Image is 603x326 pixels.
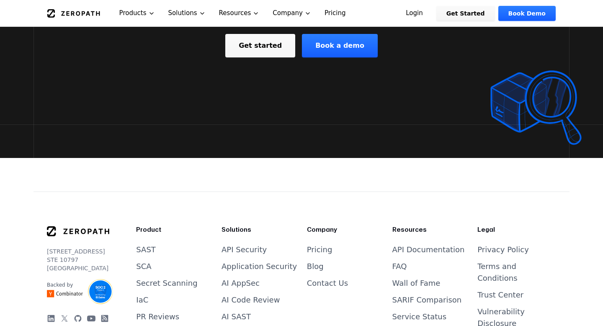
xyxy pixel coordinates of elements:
a: Privacy Policy [477,245,529,254]
a: Terms and Conditions [477,262,517,282]
a: FAQ [392,262,407,271]
a: API Documentation [392,245,465,254]
a: Contact Us [307,279,348,287]
a: AI AppSec [222,279,260,287]
a: SAST [136,245,156,254]
a: AI SAST [222,312,251,321]
a: Wall of Fame [392,279,441,287]
a: API Security [222,245,267,254]
a: Get Started [436,6,495,21]
a: Book a demo [302,34,378,57]
h3: Resources [392,225,471,234]
a: Trust Center [477,290,523,299]
a: SARIF Comparison [392,295,462,304]
img: SOC2 Type II Certified [88,279,113,304]
a: AI Code Review [222,295,280,304]
a: Secret Scanning [136,279,197,287]
p: [STREET_ADDRESS] STE 10797 [GEOGRAPHIC_DATA] [47,247,109,272]
a: Blog RSS Feed [100,314,109,323]
a: Blog [307,262,324,271]
a: IaC [136,295,148,304]
a: Application Security [222,262,297,271]
a: Login [396,6,433,21]
h3: Product [136,225,215,234]
a: PR Reviews [136,312,179,321]
a: SCA [136,262,151,271]
h3: Company [307,225,386,234]
h3: Legal [477,225,556,234]
h3: Solutions [222,225,300,234]
a: Book Demo [498,6,556,21]
a: Pricing [307,245,332,254]
p: Backed by [47,282,83,288]
a: Service Status [392,312,447,321]
a: Get started [225,34,295,57]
